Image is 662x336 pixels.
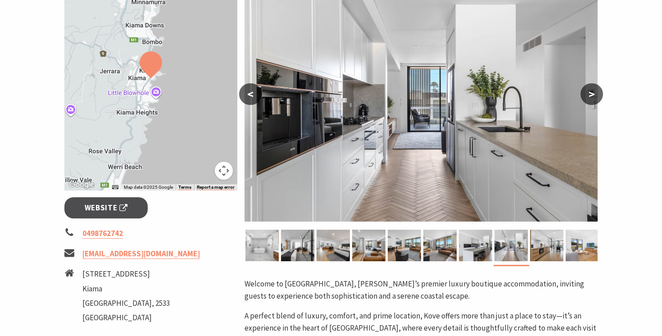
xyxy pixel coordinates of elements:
li: [GEOGRAPHIC_DATA], 2533 [82,297,170,309]
img: Google [67,179,96,191]
a: Report a map error [197,185,235,190]
li: [STREET_ADDRESS] [82,268,170,280]
a: 0498762742 [82,228,123,239]
p: Welcome to [GEOGRAPHIC_DATA], [PERSON_NAME]’s premier luxury boutique accommodation, inviting gue... [245,278,598,302]
a: Terms (opens in new tab) [178,185,191,190]
button: Map camera controls [215,162,233,180]
button: Keyboard shortcuts [112,184,118,191]
a: Open this area in Google Maps (opens a new window) [67,179,96,191]
li: [GEOGRAPHIC_DATA] [82,312,170,324]
a: [EMAIL_ADDRESS][DOMAIN_NAME] [82,249,200,259]
span: Website [85,202,128,214]
button: > [580,83,603,105]
span: Map data ©2025 Google [124,185,173,190]
a: Website [64,197,148,218]
button: < [239,83,262,105]
li: Kiama [82,283,170,295]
